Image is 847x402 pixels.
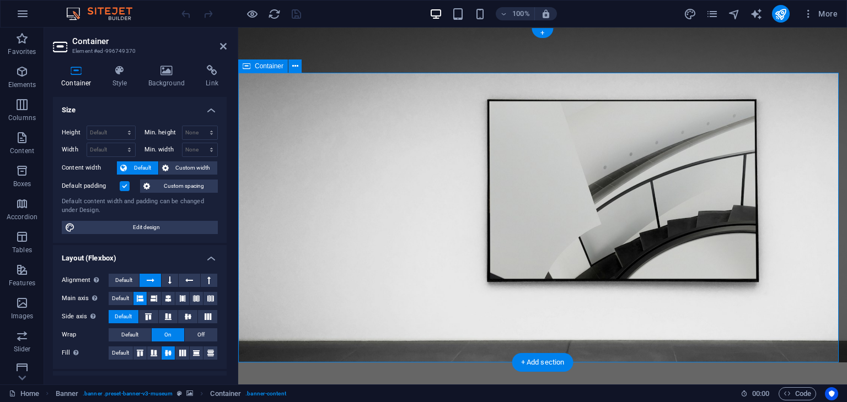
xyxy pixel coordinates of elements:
[112,292,129,305] span: Default
[56,387,79,400] span: Click to select. Double-click to edit
[112,346,129,360] span: Default
[109,346,133,360] button: Default
[245,387,286,400] span: . banner-content
[115,274,132,287] span: Default
[152,328,184,341] button: On
[825,387,838,400] button: Usercentrics
[121,328,138,341] span: Default
[53,97,227,117] h4: Size
[62,180,120,193] label: Default padding
[140,180,218,193] button: Custom spacing
[177,390,182,396] i: This element is a customizable preset
[62,310,109,323] label: Side axis
[186,390,193,396] i: This element contains a background
[72,46,205,56] h3: Element #ed-996749370
[140,65,198,88] h4: Background
[197,65,227,88] h4: Link
[8,113,36,122] p: Columns
[752,387,769,400] span: 00 00
[144,146,182,153] label: Min. width
[62,221,218,234] button: Edit design
[53,245,227,265] h4: Layout (Flexbox)
[255,63,283,69] span: Container
[512,7,530,20] h6: 100%
[728,7,741,20] button: navigator
[750,8,763,20] i: AI Writer
[115,310,132,323] span: Default
[684,8,696,20] i: Design (Ctrl+Alt+Y)
[159,161,218,175] button: Custom width
[750,7,763,20] button: text_generator
[706,8,719,20] i: Pages (Ctrl+Alt+S)
[104,65,140,88] h4: Style
[62,146,87,153] label: Width
[144,129,182,135] label: Min. height
[109,292,133,305] button: Default
[772,5,790,23] button: publish
[798,5,842,23] button: More
[153,180,215,193] span: Custom spacing
[53,371,227,391] h4: Accessibility
[11,312,34,320] p: Images
[7,213,37,221] p: Accordion
[10,146,34,155] p: Content
[512,353,573,372] div: + Add section
[62,274,109,287] label: Alignment
[62,328,109,341] label: Wrap
[210,387,241,400] span: Click to select. Double-click to edit
[8,47,36,56] p: Favorites
[62,346,109,360] label: Fill
[14,345,31,354] p: Slider
[172,161,215,175] span: Custom width
[62,292,109,305] label: Main axis
[774,8,787,20] i: Publish
[268,8,281,20] i: Reload page
[12,246,32,254] p: Tables
[62,129,87,135] label: Height
[541,9,551,19] i: On resize automatically adjust zoom level to fit chosen device.
[109,274,139,287] button: Default
[197,328,205,341] span: Off
[62,197,218,215] div: Default content width and padding can be changed under Design.
[130,161,155,175] span: Default
[760,389,762,398] span: :
[728,8,741,20] i: Navigator
[109,328,151,341] button: Default
[109,310,138,323] button: Default
[784,387,811,400] span: Code
[185,328,217,341] button: Off
[9,387,39,400] a: Click to cancel selection. Double-click to open Pages
[267,7,281,20] button: reload
[9,279,35,287] p: Features
[532,28,553,38] div: +
[53,65,104,88] h4: Container
[164,328,171,341] span: On
[803,8,838,19] span: More
[496,7,535,20] button: 100%
[8,80,36,89] p: Elements
[78,221,215,234] span: Edit design
[779,387,816,400] button: Code
[706,7,719,20] button: pages
[83,387,173,400] span: . banner .preset-banner-v3-museum
[245,7,259,20] button: Click here to leave preview mode and continue editing
[684,7,697,20] button: design
[13,180,31,188] p: Boxes
[63,7,146,20] img: Editor Logo
[741,387,770,400] h6: Session time
[56,387,286,400] nav: breadcrumb
[62,161,117,175] label: Content width
[117,161,158,175] button: Default
[72,36,227,46] h2: Container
